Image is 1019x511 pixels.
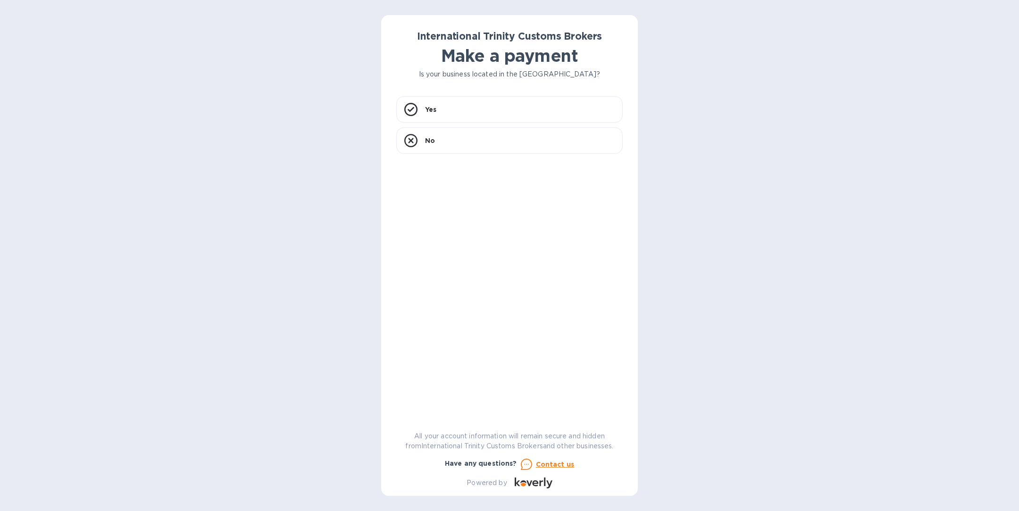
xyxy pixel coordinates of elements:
h1: Make a payment [396,46,623,66]
p: Yes [425,105,436,114]
b: Have any questions? [445,460,517,467]
p: Powered by [467,478,507,488]
u: Contact us [536,461,575,468]
b: International Trinity Customs Brokers [417,30,602,42]
p: All your account information will remain secure and hidden from International Trinity Customs Bro... [396,431,623,451]
p: No [425,136,435,145]
p: Is your business located in the [GEOGRAPHIC_DATA]? [396,69,623,79]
